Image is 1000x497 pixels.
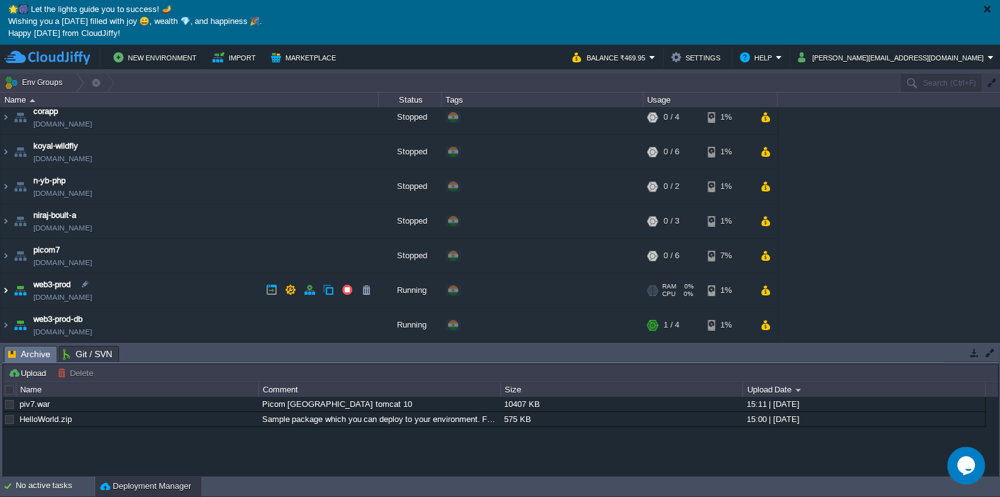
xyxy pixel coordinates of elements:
[11,273,29,307] img: AMDAwAAAACH5BAEAAAAALAAAAAABAAEAAAICRAEAOw==
[743,397,984,411] div: 15:11 | [DATE]
[17,382,258,397] div: Name
[11,100,29,134] img: AMDAwAAAACH5BAEAAAAALAAAAAABAAEAAAICRAEAOw==
[1,308,11,342] img: AMDAwAAAACH5BAEAAAAALAAAAAABAAEAAAICRAEAOw==
[664,169,679,203] div: 0 / 2
[671,50,724,65] button: Settings
[4,50,90,66] img: CloudJiffy
[379,204,442,238] div: Stopped
[30,99,35,102] img: AMDAwAAAACH5BAEAAAAALAAAAAABAAEAAAICRAEAOw==
[63,346,112,362] span: Git / SVN
[33,140,78,152] a: koyal-wildfly
[708,100,749,134] div: 1%
[501,412,742,426] div: 575 KB
[8,346,50,362] span: Archive
[57,367,97,379] button: Delete
[664,239,679,273] div: 0 / 6
[1,273,11,307] img: AMDAwAAAACH5BAEAAAAALAAAAAABAAEAAAICRAEAOw==
[212,50,260,65] button: Import
[33,209,76,222] a: niraj-boult-a
[664,308,679,342] div: 1 / 4
[379,308,442,342] div: Running
[744,382,985,397] div: Upload Date
[8,28,992,40] p: Happy [DATE] from CloudJiffy!
[33,313,83,326] a: web3-prod-db
[501,397,742,411] div: 10407 KB
[33,256,92,269] a: [DOMAIN_NAME]
[947,447,987,484] iframe: chat widget
[33,291,92,304] a: [DOMAIN_NAME]
[100,480,191,493] button: Deployment Manager
[11,169,29,203] img: AMDAwAAAACH5BAEAAAAALAAAAAABAAEAAAICRAEAOw==
[379,239,442,273] div: Stopped
[681,283,694,290] span: 0%
[33,174,66,187] a: n-yb-php
[11,308,29,342] img: AMDAwAAAACH5BAEAAAAALAAAAAABAAEAAAICRAEAOw==
[664,204,679,238] div: 0 / 3
[113,50,200,65] button: New Environment
[708,135,749,169] div: 1%
[1,135,11,169] img: AMDAwAAAACH5BAEAAAAALAAAAAABAAEAAAICRAEAOw==
[33,118,92,130] a: [DOMAIN_NAME]
[259,397,500,411] div: Picom [GEOGRAPHIC_DATA] tomcat 10
[1,204,11,238] img: AMDAwAAAACH5BAEAAAAALAAAAAABAAEAAAICRAEAOw==
[1,169,11,203] img: AMDAwAAAACH5BAEAAAAALAAAAAABAAEAAAICRAEAOw==
[33,152,92,165] a: [DOMAIN_NAME]
[662,290,675,298] span: CPU
[502,382,742,397] div: Size
[33,244,60,256] a: picom7
[4,74,67,91] button: Env Groups
[572,50,649,65] button: Balance ₹469.95
[664,100,679,134] div: 0 / 4
[1,100,11,134] img: AMDAwAAAACH5BAEAAAAALAAAAAABAAEAAAICRAEAOw==
[708,273,749,307] div: 1%
[259,412,500,426] div: Sample package which you can deploy to your environment. Feel free to delete and upload a package...
[8,4,992,16] p: 🌟🎆 Let the lights guide you to success! 🪔
[740,50,776,65] button: Help
[11,135,29,169] img: AMDAwAAAACH5BAEAAAAALAAAAAABAAEAAAICRAEAOw==
[33,326,92,338] span: [DOMAIN_NAME]
[16,476,95,496] div: No active tasks
[20,414,72,424] a: HelloWorld.zip
[271,50,340,65] button: Marketplace
[33,105,58,118] a: corapp
[442,93,643,107] div: Tags
[379,273,442,307] div: Running
[708,239,749,273] div: 7%
[8,16,992,28] p: Wishing you a [DATE] filled with joy 😄, wealth 💎, and happiness 🎉.
[743,412,984,426] div: 15:00 | [DATE]
[1,93,378,107] div: Name
[664,135,679,169] div: 0 / 6
[20,399,50,409] a: piv7.war
[708,204,749,238] div: 1%
[11,204,29,238] img: AMDAwAAAACH5BAEAAAAALAAAAAABAAEAAAICRAEAOw==
[662,283,676,290] span: RAM
[798,50,987,65] button: [PERSON_NAME][EMAIL_ADDRESS][DOMAIN_NAME]
[1,239,11,273] img: AMDAwAAAACH5BAEAAAAALAAAAAABAAEAAAICRAEAOw==
[33,222,92,234] a: [DOMAIN_NAME]
[33,187,92,200] a: [DOMAIN_NAME]
[33,278,71,291] a: web3-prod
[379,93,441,107] div: Status
[379,135,442,169] div: Stopped
[644,93,777,107] div: Usage
[379,169,442,203] div: Stopped
[379,100,442,134] div: Stopped
[708,169,749,203] div: 1%
[260,382,500,397] div: Comment
[708,308,749,342] div: 1%
[11,239,29,273] img: AMDAwAAAACH5BAEAAAAALAAAAAABAAEAAAICRAEAOw==
[681,290,693,298] span: 0%
[8,367,50,379] button: Upload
